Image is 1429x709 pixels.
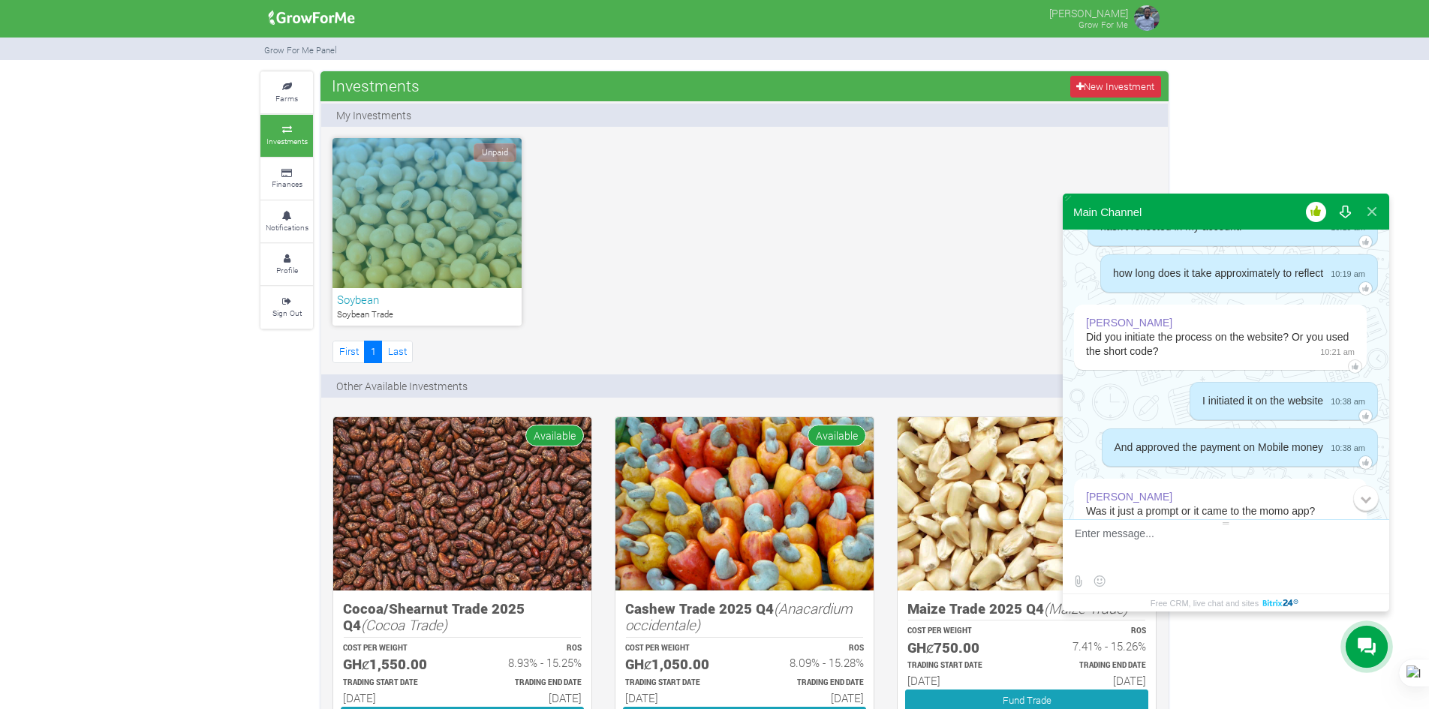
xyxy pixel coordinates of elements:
small: Notifications [266,222,308,233]
p: ROS [476,643,582,654]
h5: Maize Trade 2025 Q4 [907,600,1146,617]
button: Download conversation history [1331,194,1358,230]
p: ROS [758,643,864,654]
span: Was it just a prompt or it came to the momo app? [1086,505,1315,517]
p: COST PER WEIGHT [625,643,731,654]
span: 10:39 am [1313,518,1355,533]
p: ROS [1040,626,1146,637]
i: (Cocoa Trade) [361,615,447,634]
h6: Soybean [337,293,517,306]
img: growforme image [898,417,1156,590]
span: how long does it take approximately to reflect [1113,267,1323,279]
h5: GHȼ1,550.00 [343,656,449,673]
p: Other Available Investments [336,378,468,394]
p: Estimated Trading End Date [1040,660,1146,671]
a: Sign Out [260,287,313,328]
i: (Anacardium occidentale) [625,599,853,635]
button: Close widget [1358,194,1385,230]
p: Estimated Trading Start Date [343,677,449,689]
a: 1 [364,341,382,362]
h6: 8.93% - 15.25% [476,656,582,669]
img: growforme image [615,417,874,590]
span: 10:38 am [1323,394,1365,408]
a: Unpaid Soybean Soybean Trade [332,138,522,326]
h6: [DATE] [476,691,582,704]
span: Available [808,425,866,446]
img: growforme image [263,3,360,33]
p: COST PER WEIGHT [343,643,449,654]
a: Farms [260,72,313,113]
span: Did you initiate the process on the website? Or you used the short code? [1086,331,1349,357]
span: 10:21 am [1313,344,1355,359]
span: Available [525,425,584,446]
h6: 8.09% - 15.28% [758,656,864,669]
h6: [DATE] [758,691,864,704]
p: Estimated Trading Start Date [907,660,1013,671]
p: Soybean Trade [337,308,517,321]
div: [PERSON_NAME] [1086,490,1172,504]
span: I initiated it on the website [1202,395,1323,407]
h6: 7.41% - 15.26% [1040,639,1146,653]
label: Send file [1069,572,1088,590]
span: Unpaid [474,143,516,162]
a: Notifications [260,201,313,242]
a: Finances [260,158,313,200]
span: And approved the payment on Mobile money [1115,441,1324,453]
p: Estimated Trading Start Date [625,677,731,689]
nav: Page Navigation [332,341,413,362]
h5: GHȼ1,050.00 [625,656,731,673]
a: First [332,341,365,362]
img: growforme image [1132,3,1162,33]
a: Last [381,341,413,362]
small: Profile [276,265,298,275]
p: [PERSON_NAME] [1049,3,1128,21]
h6: [DATE] [907,674,1013,687]
p: Estimated Trading End Date [758,677,864,689]
span: Investments [328,71,423,101]
h6: [DATE] [1040,674,1146,687]
small: Finances [272,179,302,189]
h5: GHȼ750.00 [907,639,1013,656]
small: Investments [266,136,308,146]
p: My Investments [336,107,411,123]
span: Free CRM, live chat and sites [1151,594,1259,611]
a: Free CRM, live chat and sites [1151,594,1301,611]
small: Grow For Me Panel [264,44,337,56]
button: Select emoticon [1090,572,1109,590]
div: [PERSON_NAME] [1086,316,1172,330]
h5: Cocoa/Shearnut Trade 2025 Q4 [343,600,582,634]
h6: [DATE] [343,691,449,704]
small: Farms [275,93,298,104]
div: Main Channel [1073,206,1142,218]
button: Rate our service [1302,194,1329,230]
span: 10:38 am [1323,440,1365,455]
a: New Investment [1070,76,1161,98]
i: (Maize Trade) [1044,599,1128,617]
small: Sign Out [272,308,302,318]
h6: [DATE] [625,691,731,704]
h5: Cashew Trade 2025 Q4 [625,600,864,634]
p: COST PER WEIGHT [907,626,1013,637]
p: Estimated Trading End Date [476,677,582,689]
span: 10:19 am [1323,266,1365,281]
a: Investments [260,115,313,156]
img: growforme image [333,417,591,590]
a: Profile [260,244,313,285]
small: Grow For Me [1079,19,1128,30]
